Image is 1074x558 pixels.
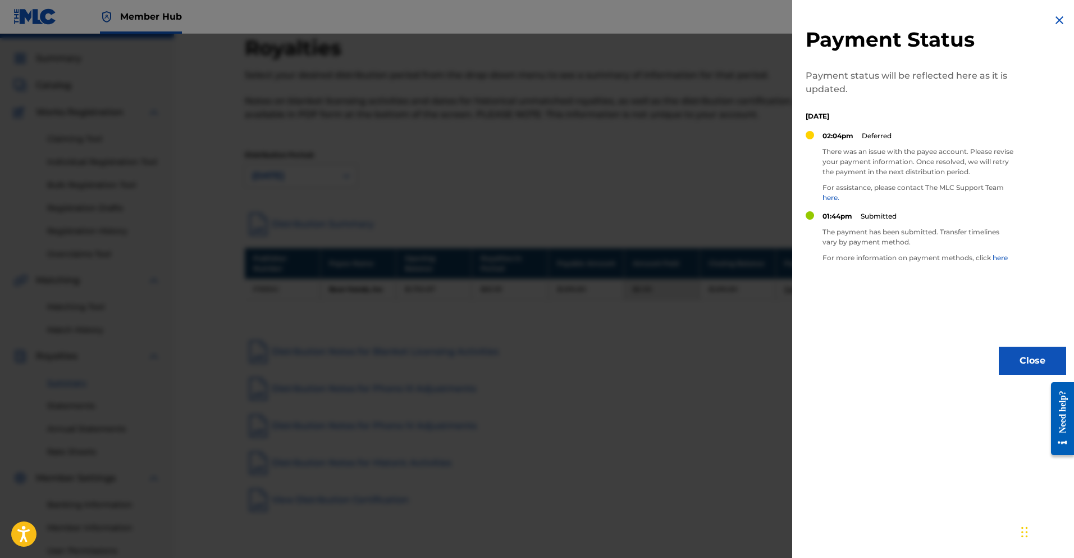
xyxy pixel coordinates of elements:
[1043,374,1074,464] iframe: Resource Center
[822,131,853,141] p: 02:04pm
[1018,504,1074,558] iframe: Chat Widget
[822,193,839,202] a: here.
[822,227,1013,247] p: The payment has been submitted. Transfer timelines vary by payment method.
[861,211,897,221] p: Submitted
[120,10,182,23] span: Member Hub
[822,147,1013,177] p: There was an issue with the payee account. Please revise your payment information. Once resolved,...
[1021,515,1028,549] div: Drag
[806,69,1013,96] p: Payment status will be reflected here as it is updated.
[999,347,1066,375] button: Close
[993,253,1008,262] a: here
[100,10,113,24] img: Top Rightsholder
[822,183,1013,203] p: For assistance, please contact The MLC Support Team
[13,8,57,25] img: MLC Logo
[862,131,892,141] p: Deferred
[806,27,1013,52] h2: Payment Status
[822,253,1013,263] p: For more information on payment methods, click
[822,211,852,221] p: 01:44pm
[806,111,1013,121] p: [DATE]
